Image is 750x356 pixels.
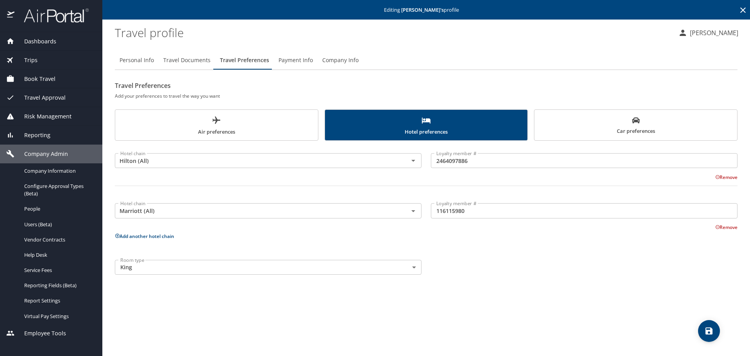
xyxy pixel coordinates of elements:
span: Trips [14,56,37,64]
input: Select a hotel chain [117,206,396,216]
button: Remove [715,224,737,231]
span: Travel Preferences [220,55,269,65]
button: Open [408,155,419,166]
p: Editing profile [105,7,748,13]
div: scrollable force tabs example [115,109,737,141]
span: Car preferences [539,116,732,136]
img: airportal-logo.png [15,8,89,23]
span: Dashboards [14,37,56,46]
span: Risk Management [14,112,71,121]
input: Select a hotel chain [117,156,396,166]
h1: Travel profile [115,20,672,45]
span: People [24,205,93,213]
p: [PERSON_NAME] [687,28,738,38]
span: Virtual Pay Settings [24,313,93,320]
span: Travel Approval [14,93,66,102]
button: Remove [715,174,737,181]
span: Employee Tools [14,329,66,338]
h2: Travel Preferences [115,79,737,92]
span: Reporting Fields (Beta) [24,282,93,289]
button: Add another hotel chain [115,233,174,240]
div: Profile [115,51,737,70]
button: save [698,320,720,342]
span: Hotel preferences [330,116,523,136]
img: icon-airportal.png [7,8,15,23]
h6: Add your preferences to travel the way you want [115,92,737,100]
span: Service Fees [24,267,93,274]
div: King [115,260,421,275]
button: Open [408,206,419,216]
span: Book Travel [14,75,55,83]
span: Company Information [24,167,93,175]
button: [PERSON_NAME] [675,26,741,40]
span: Reporting [14,131,50,140]
span: Help Desk [24,251,93,259]
span: Travel Documents [163,55,211,65]
span: Users (Beta) [24,221,93,228]
span: Company Admin [14,150,68,158]
span: Configure Approval Types (Beta) [24,182,93,197]
span: Air preferences [120,116,313,136]
span: Payment Info [279,55,313,65]
span: Personal Info [120,55,154,65]
span: Vendor Contracts [24,236,93,243]
span: Company Info [322,55,359,65]
span: Report Settings [24,297,93,304]
strong: [PERSON_NAME] 's [401,6,444,13]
